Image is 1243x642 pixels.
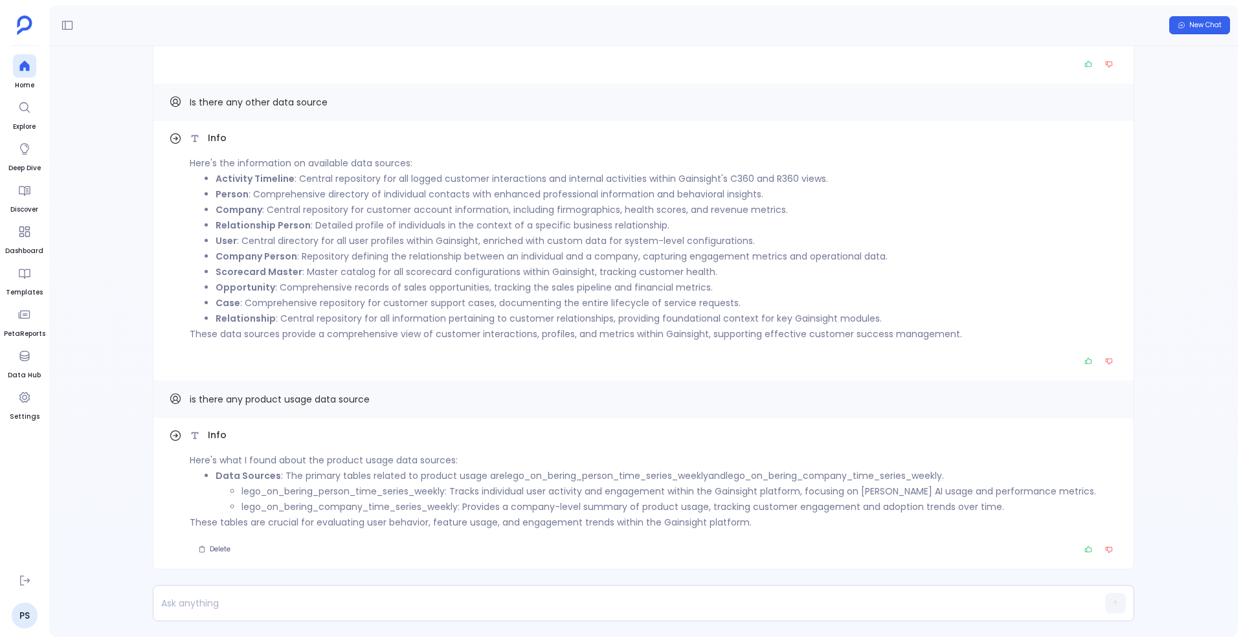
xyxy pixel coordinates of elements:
[4,303,45,339] a: PetaReports
[4,329,45,339] span: PetaReports
[10,412,39,422] span: Settings
[216,468,1118,515] li: : The primary tables related to product usage are and .
[216,202,1118,217] li: : Central repository for customer account information, including firmographics, health scores, an...
[241,500,458,513] code: lego_on_bering_company_time_series_weekly
[5,220,43,256] a: Dashboard
[216,217,1118,233] li: : Detailed profile of individuals in the context of a specific business relationship.
[216,281,275,294] strong: Opportunity
[216,280,1118,295] li: : Comprehensive records of sales opportunities, tracking the sales pipeline and financial metrics.
[190,326,1118,342] p: These data sources provide a comprehensive view of customer interactions, profiles, and metrics w...
[8,163,41,173] span: Deep Dive
[17,16,32,35] img: petavue logo
[726,469,942,482] code: lego_on_bering_company_time_series_weekly
[208,131,227,145] span: Info
[216,311,1118,326] li: : Central repository for all information pertaining to customer relationships, providing foundati...
[190,96,328,109] span: Is there any other data source
[13,54,36,91] a: Home
[208,428,227,442] span: Info
[216,203,262,216] strong: Company
[216,469,281,482] strong: Data Sources
[216,295,1118,311] li: : Comprehensive repository for customer support cases, documenting the entire lifecycle of servic...
[6,261,43,298] a: Templates
[1189,21,1222,30] span: New Chat
[216,219,311,232] strong: Relationship Person
[10,386,39,422] a: Settings
[10,179,38,215] a: Discover
[5,246,43,256] span: Dashboard
[216,186,1118,202] li: : Comprehensive directory of individual contacts with enhanced professional information and behav...
[241,485,445,498] code: lego_on_bering_person_time_series_weekly
[216,171,1118,186] li: : Central repository for all logged customer interactions and internal activities within Gainsigh...
[12,603,38,628] a: PS
[190,393,370,406] span: is there any product usage data source
[190,155,1118,171] p: Here's the information on available data sources:
[216,265,302,278] strong: Scorecard Master
[216,264,1118,280] li: : Master catalog for all scorecard configurations within Gainsight, tracking customer health.
[8,137,41,173] a: Deep Dive
[1169,16,1230,34] button: New Chat
[241,483,1118,499] li: : Tracks individual user activity and engagement within the Gainsight platform, focusing on [PERS...
[216,188,249,201] strong: Person
[216,172,295,185] strong: Activity Timeline
[190,540,239,559] button: Delete
[216,249,1118,264] li: : Repository defining the relationship between an individual and a company, capturing engagement ...
[13,96,36,132] a: Explore
[6,287,43,298] span: Templates
[505,469,708,482] code: lego_on_bering_person_time_series_weekly
[13,80,36,91] span: Home
[216,233,1118,249] li: : Central directory for all user profiles within Gainsight, enriched with custom data for system-...
[8,370,41,381] span: Data Hub
[10,205,38,215] span: Discover
[190,515,1118,530] p: These tables are crucial for evaluating user behavior, feature usage, and engagement trends withi...
[210,545,230,554] span: Delete
[216,250,297,263] strong: Company Person
[241,499,1118,515] li: : Provides a company-level summary of product usage, tracking customer engagement and adoption tr...
[13,122,36,132] span: Explore
[8,344,41,381] a: Data Hub
[216,296,240,309] strong: Case
[216,234,237,247] strong: User
[190,452,1118,468] p: Here's what I found about the product usage data sources:
[216,312,276,325] strong: Relationship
